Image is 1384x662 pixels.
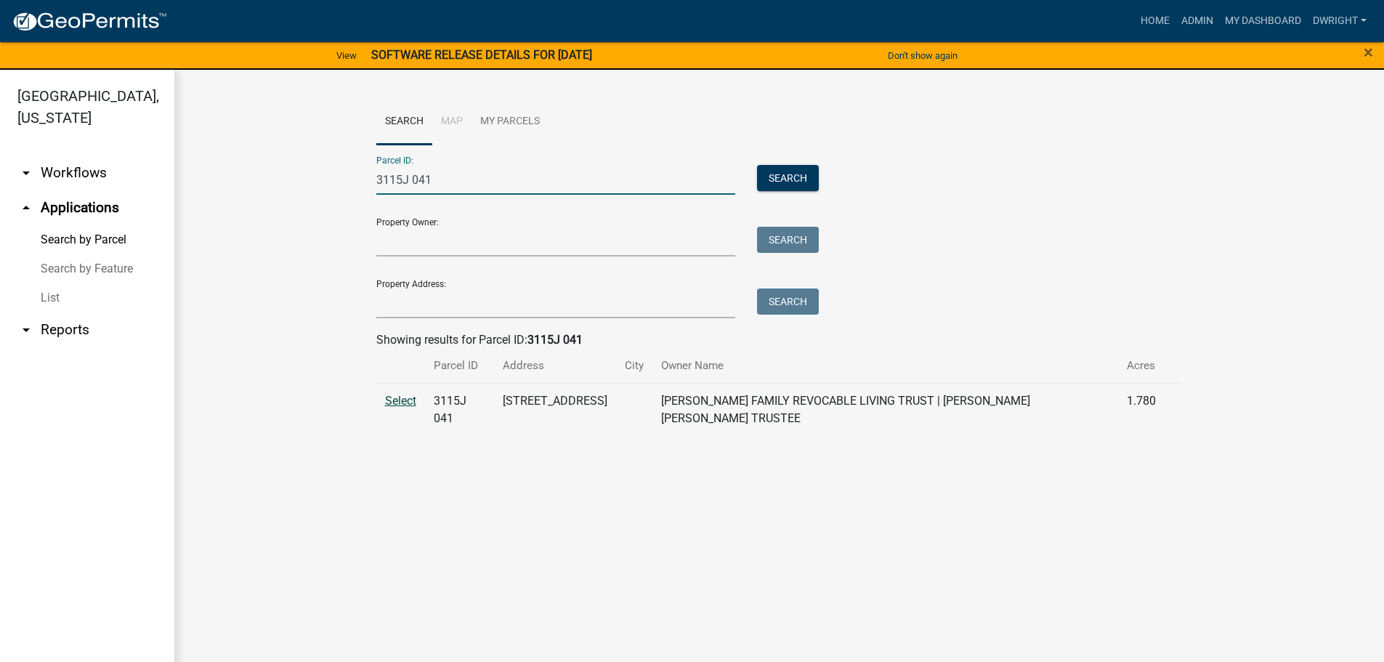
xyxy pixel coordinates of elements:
td: [PERSON_NAME] FAMILY REVOCABLE LIVING TRUST | [PERSON_NAME] [PERSON_NAME] TRUSTEE [652,383,1119,436]
a: Home [1135,7,1175,35]
th: Acres [1118,349,1165,383]
th: Owner Name [652,349,1119,383]
strong: 3115J 041 [527,333,583,347]
a: Admin [1175,7,1219,35]
button: Don't show again [882,44,963,68]
a: View [331,44,363,68]
a: Dwright [1307,7,1372,35]
i: arrow_drop_down [17,164,35,182]
th: Parcel ID [425,349,494,383]
span: × [1364,42,1373,62]
button: Close [1364,44,1373,61]
a: Select [385,394,416,408]
button: Search [757,165,819,191]
th: Address [494,349,616,383]
a: My Parcels [472,99,549,145]
a: My Dashboard [1219,7,1307,35]
button: Search [757,288,819,315]
strong: SOFTWARE RELEASE DETAILS FOR [DATE] [371,48,592,62]
td: 1.780 [1118,383,1165,436]
a: Search [376,99,432,145]
td: 3115J 041 [425,383,494,436]
i: arrow_drop_up [17,199,35,217]
button: Search [757,227,819,253]
i: arrow_drop_down [17,321,35,339]
div: Showing results for Parcel ID: [376,331,1183,349]
th: City [616,349,652,383]
td: [STREET_ADDRESS] [494,383,616,436]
